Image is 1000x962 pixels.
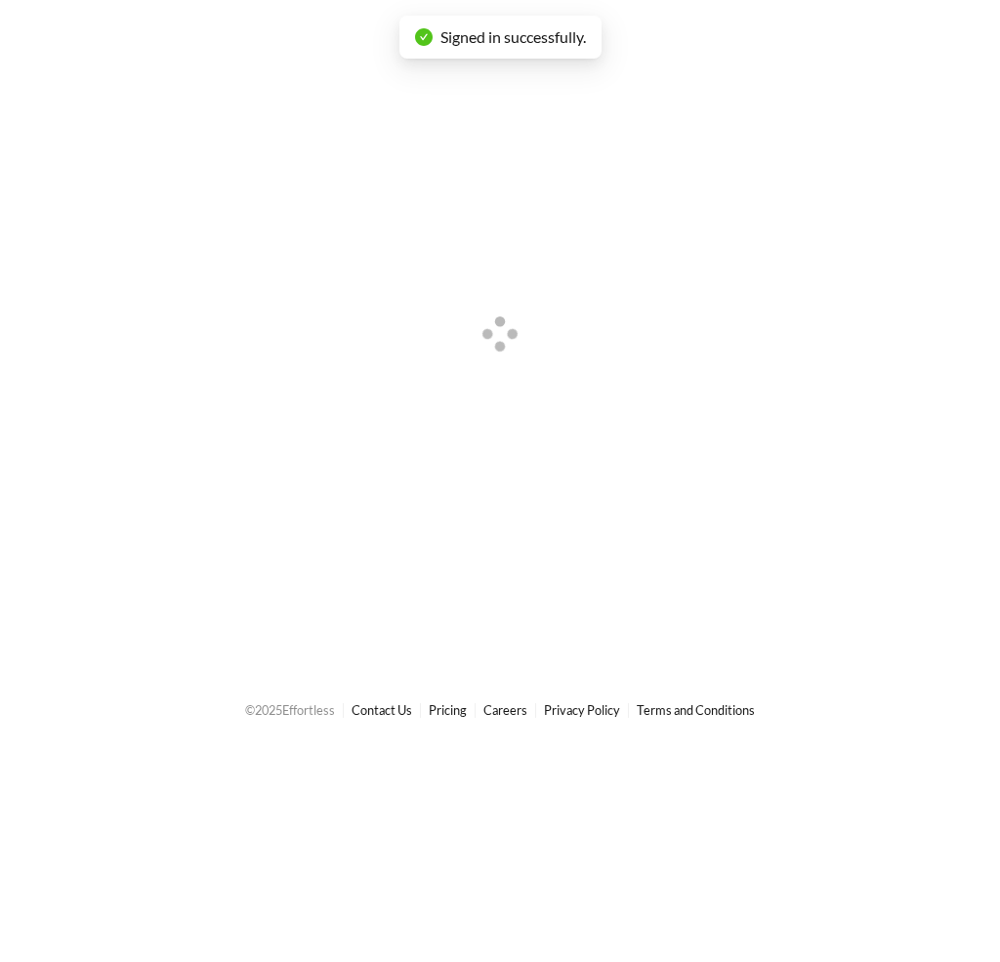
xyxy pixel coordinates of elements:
[440,27,586,46] span: Signed in successfully.
[415,28,433,46] span: check-circle
[637,702,755,718] a: Terms and Conditions
[429,702,467,718] a: Pricing
[245,702,335,718] span: © 2025 Effortless
[483,702,527,718] a: Careers
[544,702,620,718] a: Privacy Policy
[352,702,412,718] a: Contact Us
